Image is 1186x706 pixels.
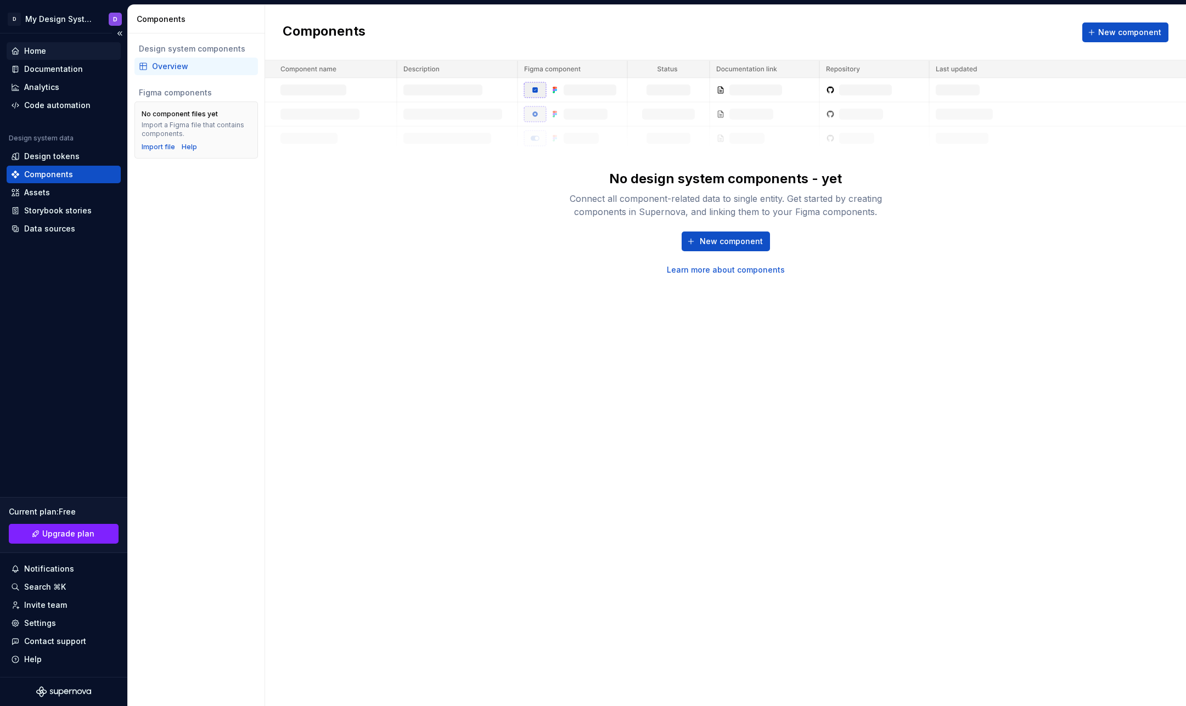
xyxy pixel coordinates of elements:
[7,202,121,219] a: Storybook stories
[24,151,80,162] div: Design tokens
[25,14,95,25] div: My Design System
[667,264,785,275] a: Learn more about components
[7,578,121,596] button: Search ⌘K
[2,7,125,31] button: DMy Design SystemD
[7,632,121,650] button: Contact support
[137,14,260,25] div: Components
[7,220,121,238] a: Data sources
[7,184,121,201] a: Assets
[7,60,121,78] a: Documentation
[609,170,842,188] div: No design system components - yet
[24,618,56,629] div: Settings
[142,143,175,151] button: Import file
[24,187,50,198] div: Assets
[113,15,117,24] div: D
[24,100,91,111] div: Code automation
[139,87,254,98] div: Figma components
[9,506,119,517] div: Current plan : Free
[24,654,42,665] div: Help
[7,651,121,668] button: Help
[24,64,83,75] div: Documentation
[134,58,258,75] a: Overview
[682,231,770,251] button: New component
[24,205,92,216] div: Storybook stories
[7,614,121,632] a: Settings
[8,13,21,26] div: D
[550,192,901,218] div: Connect all component-related data to single entity. Get started by creating components in Supern...
[24,581,66,592] div: Search ⌘K
[7,166,121,183] a: Components
[142,110,218,118] div: No component files yet
[9,134,74,143] div: Design system data
[112,26,127,41] button: Collapse sidebar
[7,148,121,165] a: Design tokens
[24,82,59,93] div: Analytics
[1082,22,1168,42] button: New component
[9,524,119,544] a: Upgrade plan
[7,78,121,96] a: Analytics
[24,636,86,647] div: Contact support
[139,43,254,54] div: Design system components
[42,528,94,539] span: Upgrade plan
[152,61,254,72] div: Overview
[24,169,73,180] div: Components
[283,22,366,42] h2: Components
[36,686,91,697] svg: Supernova Logo
[1098,27,1161,38] span: New component
[700,236,763,247] span: New component
[24,46,46,57] div: Home
[7,97,121,114] a: Code automation
[7,42,121,60] a: Home
[142,121,251,138] div: Import a Figma file that contains components.
[7,596,121,614] a: Invite team
[24,563,74,574] div: Notifications
[24,223,75,234] div: Data sources
[7,560,121,578] button: Notifications
[24,600,67,611] div: Invite team
[182,143,197,151] a: Help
